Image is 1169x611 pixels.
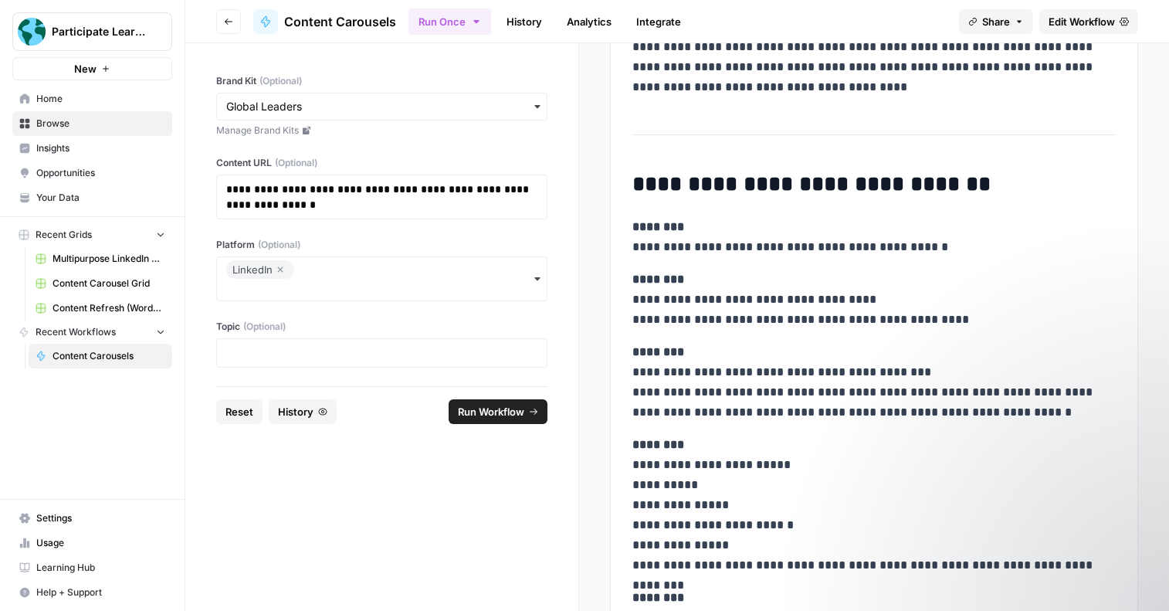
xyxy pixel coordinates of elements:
[53,349,165,363] span: Content Carousels
[1049,14,1115,29] span: Edit Workflow
[959,9,1033,34] button: Share
[216,399,263,424] button: Reset
[12,111,172,136] a: Browse
[12,223,172,246] button: Recent Grids
[216,124,547,137] a: Manage Brand Kits
[29,296,172,321] a: Content Refresh (Wordpress)
[216,156,547,170] label: Content URL
[1039,9,1138,34] a: Edit Workflow
[259,74,302,88] span: (Optional)
[29,344,172,368] a: Content Carousels
[12,12,172,51] button: Workspace: Participate Learning
[216,320,547,334] label: Topic
[36,166,165,180] span: Opportunities
[36,586,165,599] span: Help + Support
[74,61,97,76] span: New
[12,57,172,80] button: New
[53,252,165,266] span: Multipurpose LinkedIn Workflow Grid
[36,228,92,242] span: Recent Grids
[36,536,165,550] span: Usage
[12,185,172,210] a: Your Data
[18,18,46,46] img: Participate Learning Logo
[982,14,1010,29] span: Share
[36,117,165,131] span: Browse
[258,238,300,252] span: (Optional)
[53,301,165,315] span: Content Refresh (Wordpress)
[12,555,172,580] a: Learning Hub
[12,161,172,185] a: Opportunities
[225,404,253,419] span: Reset
[627,9,690,34] a: Integrate
[36,325,116,339] span: Recent Workflows
[216,74,547,88] label: Brand Kit
[458,404,524,419] span: Run Workflow
[36,561,165,575] span: Learning Hub
[29,271,172,296] a: Content Carousel Grid
[269,399,337,424] button: History
[408,8,491,35] button: Run Once
[226,99,537,114] input: Global Leaders
[52,24,145,39] span: Participate Learning
[12,136,172,161] a: Insights
[12,580,172,605] button: Help + Support
[216,238,547,252] label: Platform
[36,92,165,106] span: Home
[36,191,165,205] span: Your Data
[36,511,165,525] span: Settings
[12,87,172,111] a: Home
[253,9,396,34] a: Content Carousels
[243,320,286,334] span: (Optional)
[216,256,547,301] button: LinkedIn
[275,156,317,170] span: (Optional)
[29,246,172,271] a: Multipurpose LinkedIn Workflow Grid
[12,506,172,531] a: Settings
[12,531,172,555] a: Usage
[12,321,172,344] button: Recent Workflows
[284,12,396,31] span: Content Carousels
[232,260,288,279] div: LinkedIn
[557,9,621,34] a: Analytics
[36,141,165,155] span: Insights
[449,399,547,424] button: Run Workflow
[53,277,165,290] span: Content Carousel Grid
[497,9,551,34] a: History
[278,404,313,419] span: History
